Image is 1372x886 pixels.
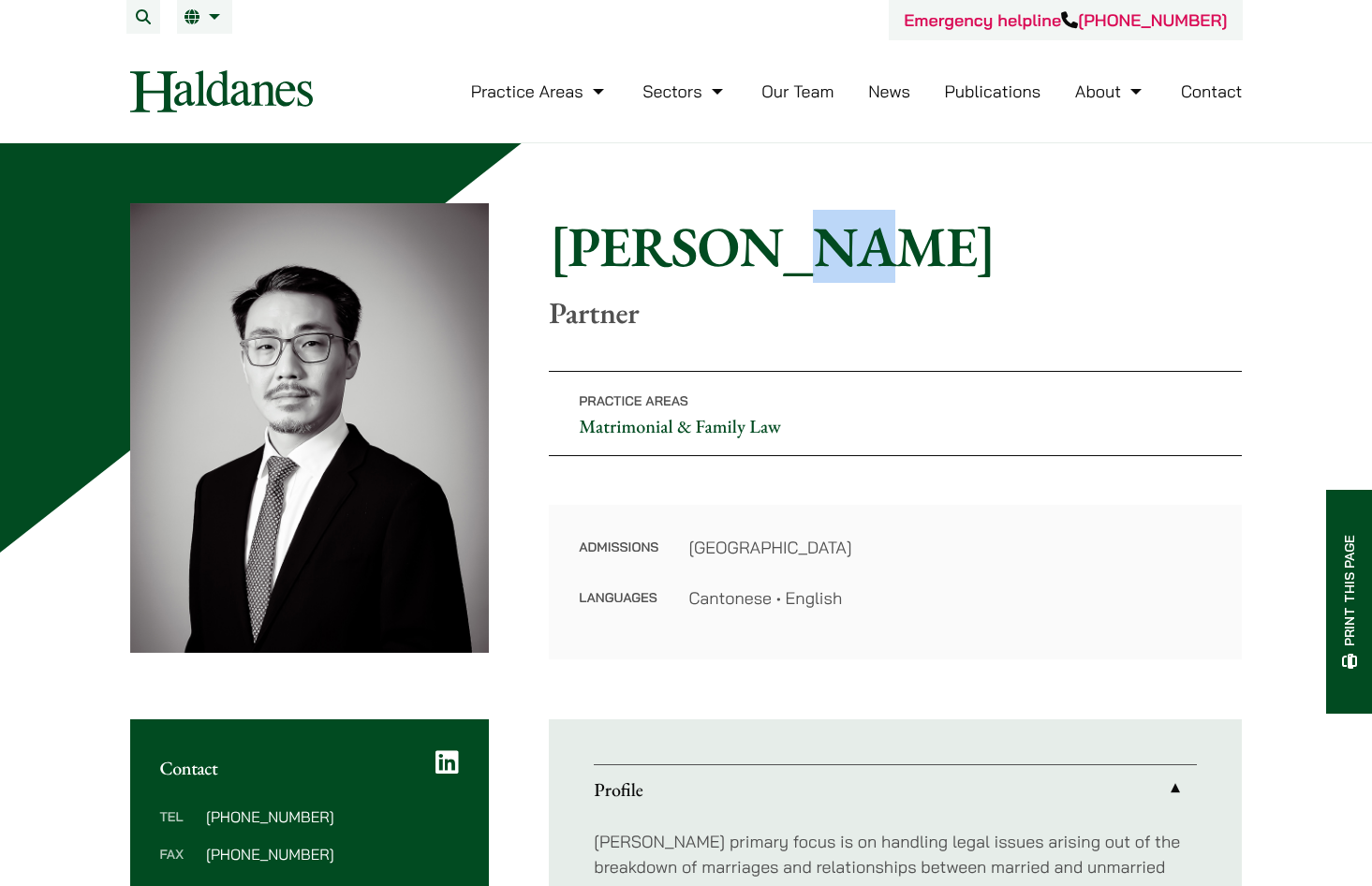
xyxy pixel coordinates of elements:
[579,535,658,585] dt: Admissions
[206,809,459,824] dd: [PHONE_NUMBER]
[549,213,1242,280] h1: [PERSON_NAME]
[549,295,1242,331] p: Partner
[1181,81,1243,102] a: Contact
[761,81,834,102] a: Our Team
[184,9,225,24] a: EN
[130,70,313,112] img: Logo of Haldanes
[160,847,199,884] dt: Fax
[579,414,781,438] a: Matrimonial & Family Law
[945,81,1041,102] a: Publications
[688,585,1212,611] dd: Cantonese • English
[642,81,727,102] a: Sectors
[471,81,609,102] a: Practice Areas
[904,9,1227,31] a: Emergency helpline[PHONE_NUMBER]
[435,749,459,775] a: LinkedIn
[594,765,1197,814] a: Profile
[206,847,459,862] dd: [PHONE_NUMBER]
[160,757,460,779] h2: Contact
[1075,81,1146,102] a: About
[579,392,688,409] span: Practice Areas
[688,535,1212,560] dd: [GEOGRAPHIC_DATA]
[160,809,199,847] dt: Tel
[868,81,910,102] a: News
[579,585,658,611] dt: Languages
